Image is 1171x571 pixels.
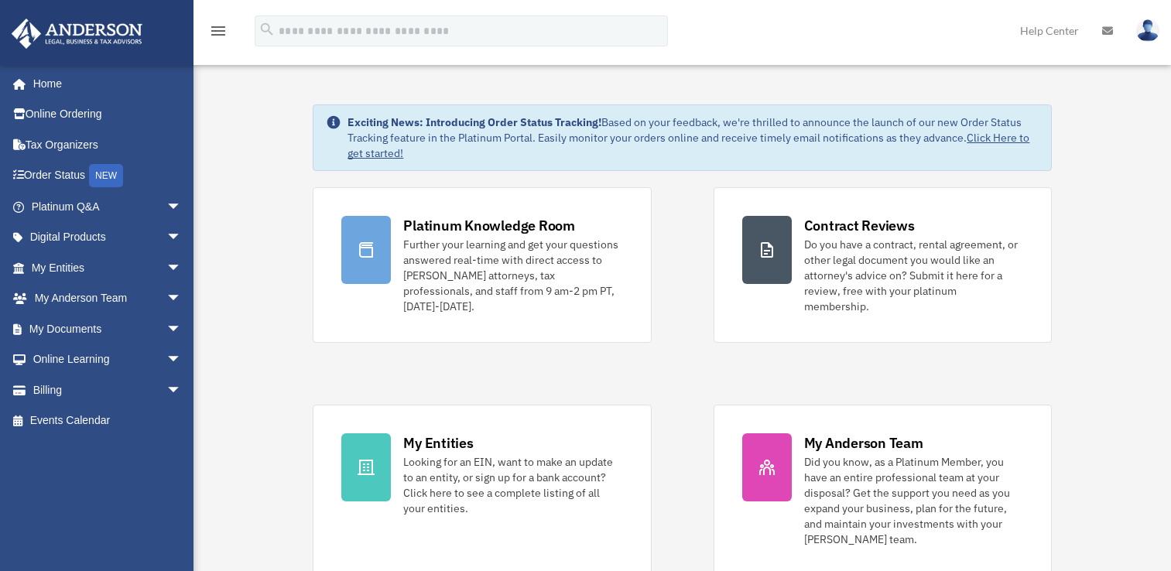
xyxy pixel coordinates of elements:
[11,191,205,222] a: Platinum Q&Aarrow_drop_down
[11,405,205,436] a: Events Calendar
[166,283,197,315] span: arrow_drop_down
[11,129,205,160] a: Tax Organizers
[714,187,1052,343] a: Contract Reviews Do you have a contract, rental agreement, or other legal document you would like...
[166,344,197,376] span: arrow_drop_down
[403,216,575,235] div: Platinum Knowledge Room
[11,99,205,130] a: Online Ordering
[1136,19,1159,42] img: User Pic
[7,19,147,49] img: Anderson Advisors Platinum Portal
[313,187,651,343] a: Platinum Knowledge Room Further your learning and get your questions answered real-time with dire...
[403,433,473,453] div: My Entities
[11,160,205,192] a: Order StatusNEW
[166,191,197,223] span: arrow_drop_down
[348,115,601,129] strong: Exciting News: Introducing Order Status Tracking!
[11,374,205,405] a: Billingarrow_drop_down
[403,237,622,314] div: Further your learning and get your questions answered real-time with direct access to [PERSON_NAM...
[209,27,228,40] a: menu
[804,454,1023,547] div: Did you know, as a Platinum Member, you have an entire professional team at your disposal? Get th...
[11,283,205,314] a: My Anderson Teamarrow_drop_down
[804,237,1023,314] div: Do you have a contract, rental agreement, or other legal document you would like an attorney's ad...
[259,21,276,38] i: search
[804,216,915,235] div: Contract Reviews
[166,313,197,345] span: arrow_drop_down
[11,344,205,375] a: Online Learningarrow_drop_down
[804,433,923,453] div: My Anderson Team
[348,115,1038,161] div: Based on your feedback, we're thrilled to announce the launch of our new Order Status Tracking fe...
[348,131,1029,160] a: Click Here to get started!
[11,68,197,99] a: Home
[11,252,205,283] a: My Entitiesarrow_drop_down
[11,313,205,344] a: My Documentsarrow_drop_down
[166,252,197,284] span: arrow_drop_down
[166,374,197,406] span: arrow_drop_down
[166,222,197,254] span: arrow_drop_down
[209,22,228,40] i: menu
[11,222,205,253] a: Digital Productsarrow_drop_down
[89,164,123,187] div: NEW
[403,454,622,516] div: Looking for an EIN, want to make an update to an entity, or sign up for a bank account? Click her...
